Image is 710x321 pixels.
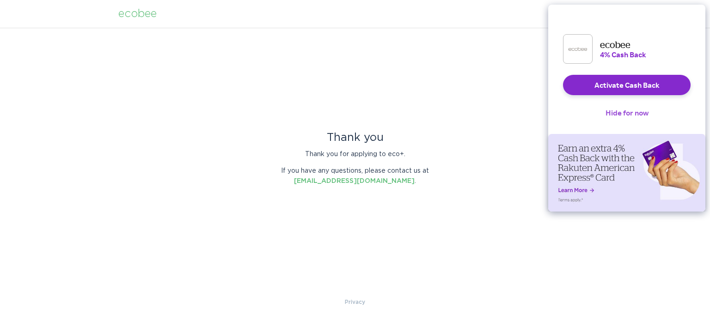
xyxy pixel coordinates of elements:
div: Thank you [274,133,436,143]
a: [EMAIL_ADDRESS][DOMAIN_NAME] [294,178,415,184]
p: Thank you for applying to eco+. [274,149,436,159]
a: Privacy Policy & Terms of Use [345,297,365,307]
p: If you have any questions, please contact us at . [274,166,436,186]
div: ecobee [118,9,157,19]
